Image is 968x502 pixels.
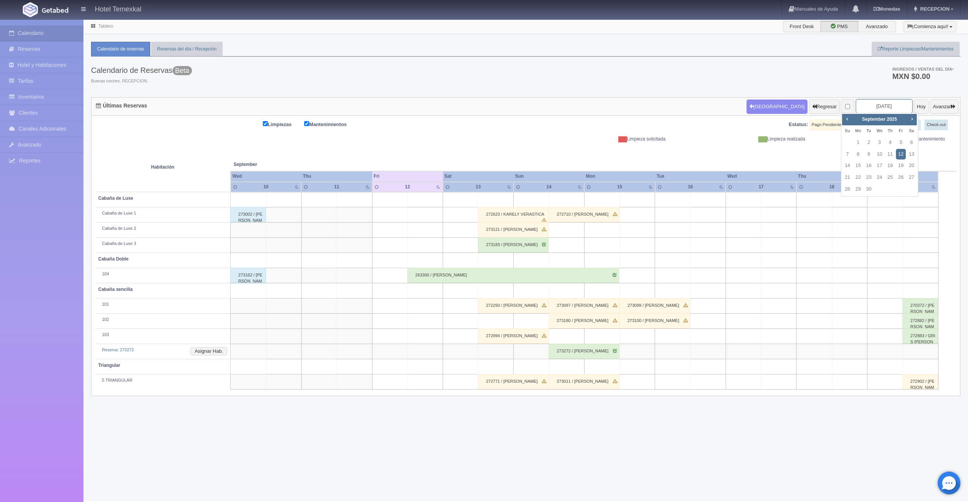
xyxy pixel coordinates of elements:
[95,4,141,13] h4: Hotel Temexkal
[98,196,133,201] b: Cabaña de Luxe
[98,210,227,216] div: Cabaña de Luxe 1
[98,24,113,29] a: Tablero
[230,207,266,222] div: 273002 / [PERSON_NAME]
[325,184,348,190] div: 11
[231,171,302,182] th: Wed
[853,137,863,148] a: 1
[797,171,867,182] th: Thu
[904,21,956,32] button: ¡Comienza aquí!
[907,149,916,160] a: 13
[864,137,874,148] a: 2
[909,116,915,122] span: Next
[478,222,548,237] div: 273121 / [PERSON_NAME]
[864,184,874,195] a: 30
[91,66,192,74] h3: Calendario de Reservas
[896,149,906,160] a: 12
[619,313,690,328] div: 273100 / [PERSON_NAME]
[875,160,885,171] a: 17
[98,256,129,262] b: Cabaña Doble
[875,149,885,160] a: 10
[538,184,560,190] div: 14
[98,302,227,308] div: 101
[864,149,874,160] a: 9
[896,172,906,183] a: 26
[549,313,619,328] div: 273180 / [PERSON_NAME]
[892,73,954,80] h3: MXN $0.00
[866,128,871,133] span: Tuesday
[190,347,227,355] button: Asignar Hab.
[789,121,808,128] label: Estatus:
[407,268,619,283] div: 263300 / [PERSON_NAME]
[875,172,885,183] a: 24
[608,184,631,190] div: 15
[230,268,266,283] div: 273162 / [PERSON_NAME]
[907,160,916,171] a: 20
[844,116,850,122] span: Prev
[864,172,874,183] a: 23
[896,160,906,171] a: 19
[907,172,916,183] a: 27
[98,287,133,292] b: Cabaña sencilla
[655,171,726,182] th: Tue
[853,160,863,171] a: 15
[396,184,419,190] div: 12
[42,7,68,13] img: Getabed
[864,160,874,171] a: 16
[875,137,885,148] a: 3
[549,207,619,222] div: 272710 / [PERSON_NAME]
[443,171,514,182] th: Sat
[478,298,548,313] div: 272293 / [PERSON_NAME]
[855,128,861,133] span: Monday
[255,184,277,190] div: 10
[304,120,358,128] label: Mantenimientos
[914,99,929,114] button: Hoy
[902,374,938,389] div: 272902 / [PERSON_NAME]
[885,172,895,183] a: 25
[234,161,369,168] span: September
[845,128,850,133] span: Sunday
[584,171,655,182] th: Mon
[91,42,150,57] a: Calendario de reservas
[478,374,548,389] div: 272771 / [PERSON_NAME]
[811,136,951,142] div: En Mantenimiento
[23,2,38,17] img: Getabed
[842,172,852,183] a: 21
[892,67,954,71] span: Ingresos / Ventas del día
[98,317,227,323] div: 102
[885,149,895,160] a: 11
[877,128,883,133] span: Wednesday
[96,103,147,109] h4: Últimas Reservas
[726,171,796,182] th: Wed
[98,332,227,338] div: 103
[896,137,906,148] a: 5
[853,184,863,195] a: 29
[467,184,489,190] div: 13
[478,328,548,344] div: 272994 / [PERSON_NAME]
[102,347,134,352] a: Reserva: 273272
[820,21,858,32] label: PMS
[887,117,897,122] span: 2025
[671,136,811,142] div: Limpieza realizada
[151,164,174,170] strong: Habitación
[263,120,303,128] label: Limpiezas
[862,117,886,122] span: September
[91,78,192,84] span: Buenas noches, RECEPCION.
[98,241,227,247] div: Cabaña de Luxe 3
[549,374,619,389] div: 273011 / [PERSON_NAME]
[679,184,702,190] div: 16
[909,128,914,133] span: Saturday
[842,149,852,160] a: 7
[858,21,896,32] label: Avanzado
[918,6,949,12] span: RECEPCION
[899,128,903,133] span: Friday
[151,42,223,57] a: Reservas del día / Recepción
[930,99,959,114] button: Avanzar
[924,120,948,130] label: Check-out
[907,137,916,148] a: 6
[853,149,863,160] a: 8
[842,160,852,171] a: 14
[842,184,852,195] a: 28
[750,184,772,190] div: 17
[549,344,619,359] div: 273272 / [PERSON_NAME]
[514,171,584,182] th: Sun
